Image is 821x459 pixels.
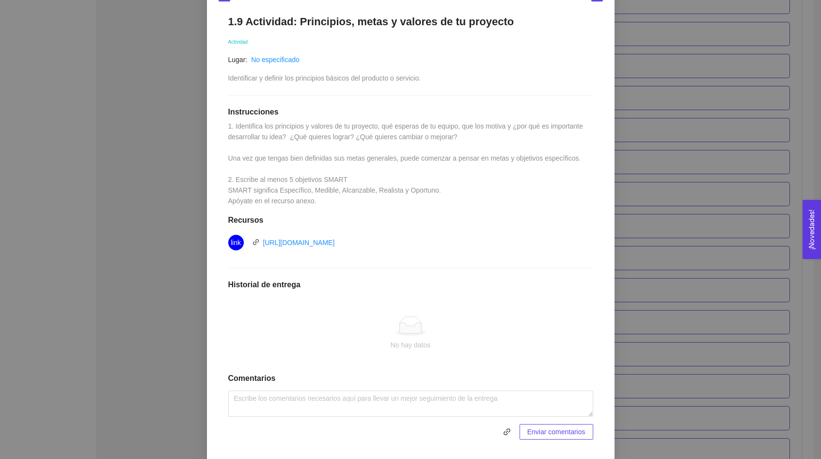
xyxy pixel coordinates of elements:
[228,374,593,383] h1: Comentarios
[499,424,515,440] button: link
[228,215,593,225] h1: Recursos
[231,235,241,250] span: link
[228,122,585,205] span: 1. Identifica los principios y valores de tu proyecto, qué esperas de tu equipo, que los motiva y...
[236,340,585,350] div: No hay datos
[527,426,585,437] span: Enviar comentarios
[499,428,515,436] span: link
[228,107,593,117] h1: Instrucciones
[500,428,514,436] span: link
[253,239,259,246] span: link
[803,200,821,259] button: Open Feedback Widget
[228,15,593,28] h1: 1.9 Actividad: Principios, metas y valores de tu proyecto
[228,39,248,45] span: Actividad
[251,56,300,64] a: No especificado
[228,54,248,65] article: Lugar:
[263,239,335,246] a: [URL][DOMAIN_NAME]
[228,74,421,82] span: Identificar y definir los principios básicos del producto o servicio.
[520,424,593,440] button: Enviar comentarios
[228,280,593,290] h1: Historial de entrega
